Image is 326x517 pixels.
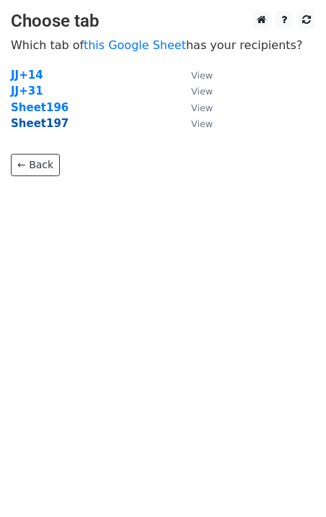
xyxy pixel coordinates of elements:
a: View [177,69,213,82]
small: View [191,103,213,113]
a: Sheet196 [11,101,69,114]
a: JJ+31 [11,84,43,97]
a: JJ+14 [11,69,43,82]
a: View [177,84,213,97]
iframe: Chat Widget [254,448,326,517]
a: View [177,101,213,114]
small: View [191,118,213,129]
a: this Google Sheet [84,38,186,52]
a: Sheet197 [11,117,69,130]
small: View [191,70,213,81]
h3: Choose tab [11,11,315,32]
p: Which tab of has your recipients? [11,38,315,53]
a: View [177,117,213,130]
a: ← Back [11,154,60,176]
small: View [191,86,213,97]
